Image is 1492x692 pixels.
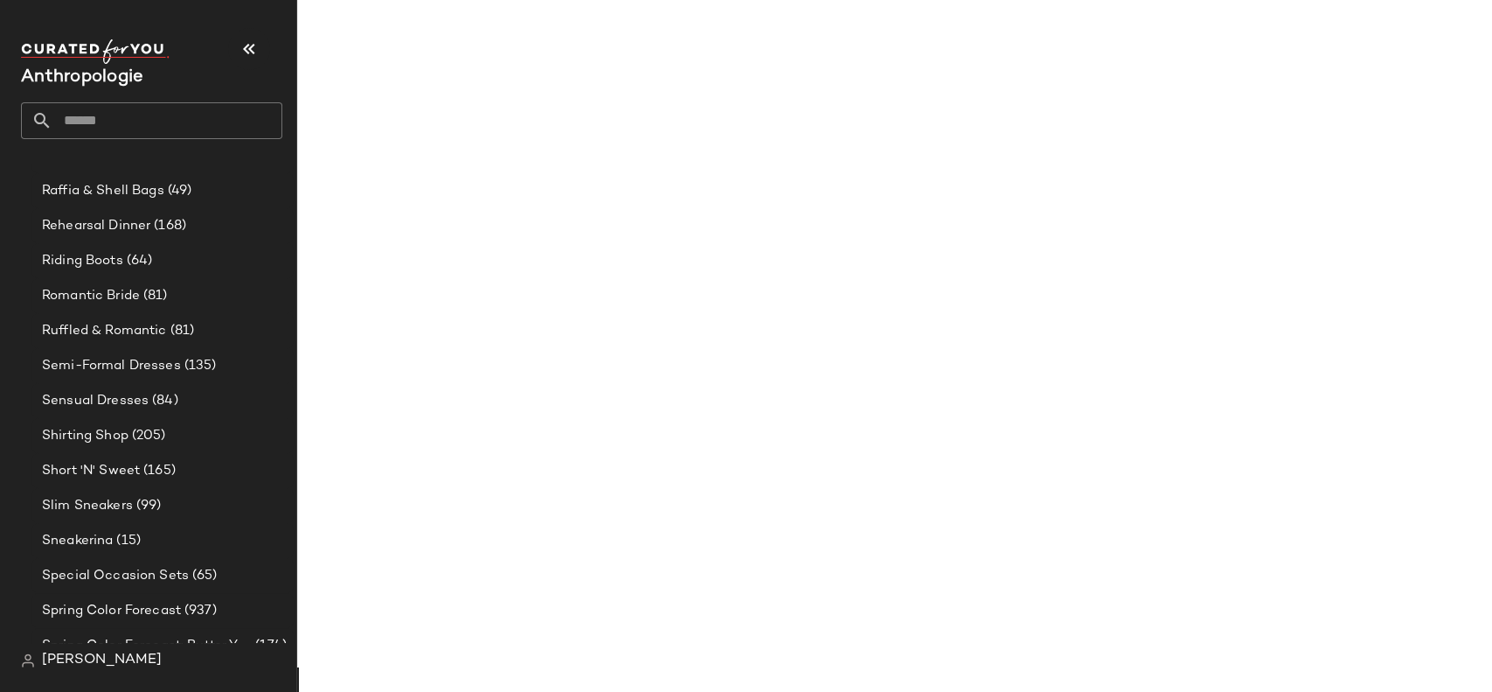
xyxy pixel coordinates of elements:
span: Semi-Formal Dresses [42,356,181,376]
span: Short 'N' Sweet [42,461,140,481]
span: Riding Boots [42,251,123,271]
span: (15) [113,531,141,551]
span: (81) [167,321,195,341]
span: Sneakerina [42,531,113,551]
span: (174) [252,636,287,656]
span: (168) [150,216,186,236]
span: Sensual Dresses [42,391,149,411]
span: (49) [164,181,192,201]
span: (165) [140,461,176,481]
span: (65) [189,566,218,586]
span: Romantic Bride [42,286,140,306]
span: (84) [149,391,178,411]
span: (99) [133,496,162,516]
span: Ruffled & Romantic [42,321,167,341]
img: svg%3e [21,654,35,668]
span: (81) [140,286,168,306]
span: Raffia & Shell Bags [42,181,164,201]
span: [PERSON_NAME] [42,650,162,671]
span: Shirting Shop [42,426,128,446]
span: Slim Sneakers [42,496,133,516]
span: Spring Color Forecast [42,601,181,621]
span: (937) [181,601,217,621]
span: Special Occasion Sets [42,566,189,586]
span: Spring Color Forecast: Butter Yellow [42,636,252,656]
span: Rehearsal Dinner [42,216,150,236]
img: cfy_white_logo.C9jOOHJF.svg [21,39,170,64]
span: (205) [128,426,166,446]
span: (135) [181,356,217,376]
span: Current Company Name [21,68,143,87]
span: (64) [123,251,153,271]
